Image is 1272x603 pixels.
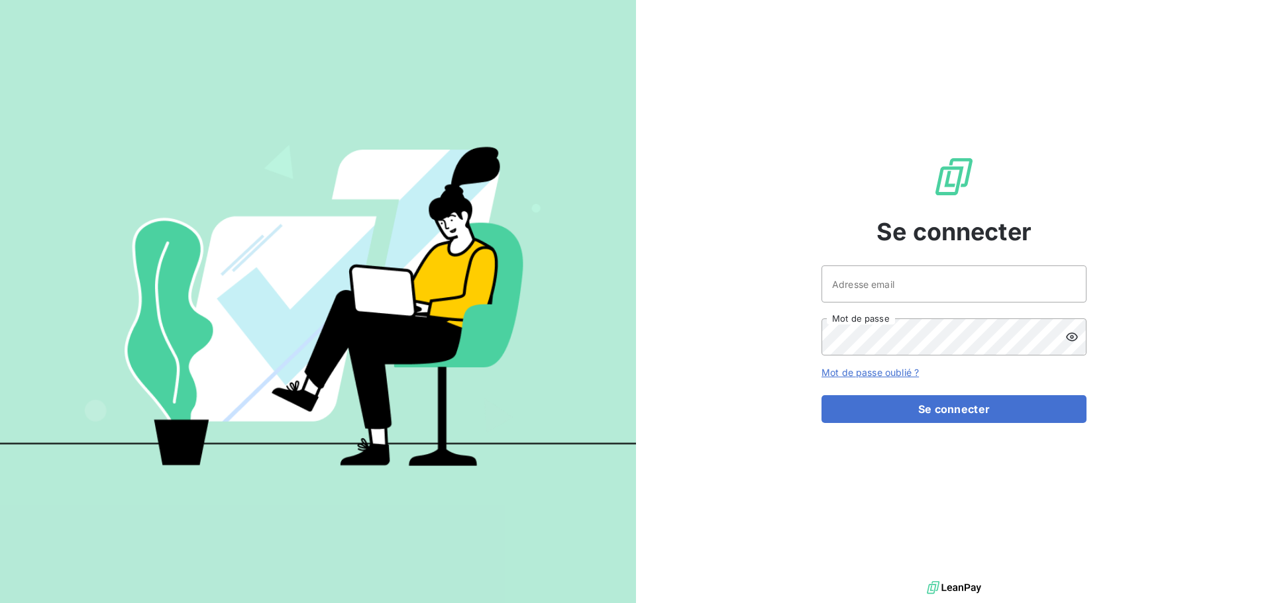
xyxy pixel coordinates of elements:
input: placeholder [821,265,1086,302]
img: logo [927,578,981,598]
a: Mot de passe oublié ? [821,367,919,378]
button: Se connecter [821,395,1086,423]
img: Logo LeanPay [933,156,975,198]
span: Se connecter [876,214,1032,250]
